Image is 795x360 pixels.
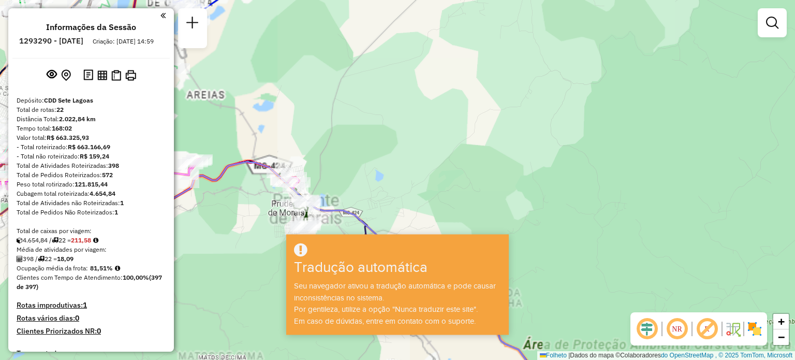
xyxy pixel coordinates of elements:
font: − [778,330,785,343]
font: Distância Total: [17,115,59,123]
a: Diminuir o zoom [773,329,789,345]
button: Imprimir Rotas [123,68,138,83]
font: 4.654,84 / [23,236,52,244]
a: Ampliar [773,314,789,329]
font: Colaboradores [620,352,661,359]
font: Por gentileza, utilize a opção "Nunca traduzir este site". [294,305,478,313]
font: 1 [83,300,87,310]
a: Folheto [540,352,567,359]
i: Cubagem total roteirizado [17,237,23,243]
button: Logs desbloquear sessão [81,67,95,83]
font: | [568,352,570,359]
font: Clientes com Tempo de Atendimento: [17,273,123,281]
font: R$ 159,24 [80,152,109,160]
font: 2.022,84 km [59,115,96,123]
font: Peso total rotirizado: [17,180,75,188]
font: 1 [114,208,118,216]
font: Valor total: [17,134,47,141]
em: Média calculada utilizando a maior ocupação (%Peso ou%Cubagem) de cada rota da sessão. Rotas cros... [115,265,120,271]
img: Exibir/Ocultar setores [746,321,763,337]
font: R$ 663.166,69 [68,143,110,151]
a: Nova sessão e pesquisa [182,12,203,36]
font: Total de Pedidos Roteirizados: [17,171,102,179]
font: 81,51% [90,264,113,272]
span: Deslocamento ocultista [635,316,659,341]
font: Em caso de dúvidas, entre em contato com o suporte. [294,317,476,325]
button: Visualizar relatório de Roteirização [95,68,109,82]
font: 22 [56,106,64,113]
font: 398 / [23,255,38,263]
button: Centralizar mapa no depósito ou ponto de apoio [59,67,73,83]
font: 0 [75,313,79,323]
font: Rotas improdutivas: [17,300,83,310]
i: Meta Caixas/viagem: 224,60 Diferença: -13,02 [93,237,98,243]
font: Clientes Priorizados NR: [17,326,97,336]
font: 1293290 - [DATE] [19,36,83,46]
font: Total de rotas: [17,106,56,113]
font: Rotas vários dias: [17,313,75,323]
font: 121.815,44 [75,180,108,188]
font: + [778,315,785,328]
font: Total de caixas por viagem: [17,227,92,235]
font: 4.654,84 [90,190,115,197]
span: Exibir rótulo [695,316,719,341]
font: Total de Pedidos Não Roteirizados: [17,208,114,216]
a: Clique aqui para minimizar o painel [160,9,166,21]
img: Fluxo de ruas [725,321,741,337]
font: Cubagem total roteirizada: [17,190,90,197]
font: Média de atividades por viagem: [17,246,107,253]
font: Tradução automática [294,260,428,276]
font: 100,00% [123,273,149,281]
font: Dados do mapa © [570,352,620,359]
span: Ocultar NR [665,316,689,341]
font: - Total não roteirizado: [17,152,80,160]
font: 168:02 [52,124,72,132]
button: Visualizar Romaneio [109,68,123,83]
font: Seu navegador ativou a tradução automática e pode causar inconsistências no sistema. [294,282,496,302]
font: 22 = [58,236,71,244]
font: 398 [108,162,119,169]
font: 572 [102,171,113,179]
font: 211,58 [71,236,91,244]
i: Total de rotas [38,256,45,262]
i: Total de rotas [52,237,58,243]
font: Total de Atividades Roteirizadas: [17,162,108,169]
font: CDD Sete Lagoas [44,96,93,104]
a: do OpenStreetMap , © 2025 TomTom, Microsoft [661,352,792,359]
font: Ocupação média da frota: [17,264,88,272]
button: Exibir sessão original [45,67,59,83]
font: Transportadoras [17,349,71,358]
font: Criação: [DATE] 14:59 [93,37,154,45]
font: R$ 663.325,93 [47,134,89,141]
font: 0 [97,326,101,336]
font: - Total roteirizado: [17,143,68,151]
font: Tempo total: [17,124,52,132]
font: Total de Atividades não Roteirizadas: [17,199,120,207]
a: Filtros de exibição [762,12,783,33]
font: 22 = [45,255,57,263]
font: 1 [120,199,124,207]
font: 18,09 [57,255,73,263]
font: Informações da Sessão [46,22,136,32]
i: Total de Atividades [17,256,23,262]
font: Folheto [546,352,567,359]
font: Depósito: [17,96,44,104]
